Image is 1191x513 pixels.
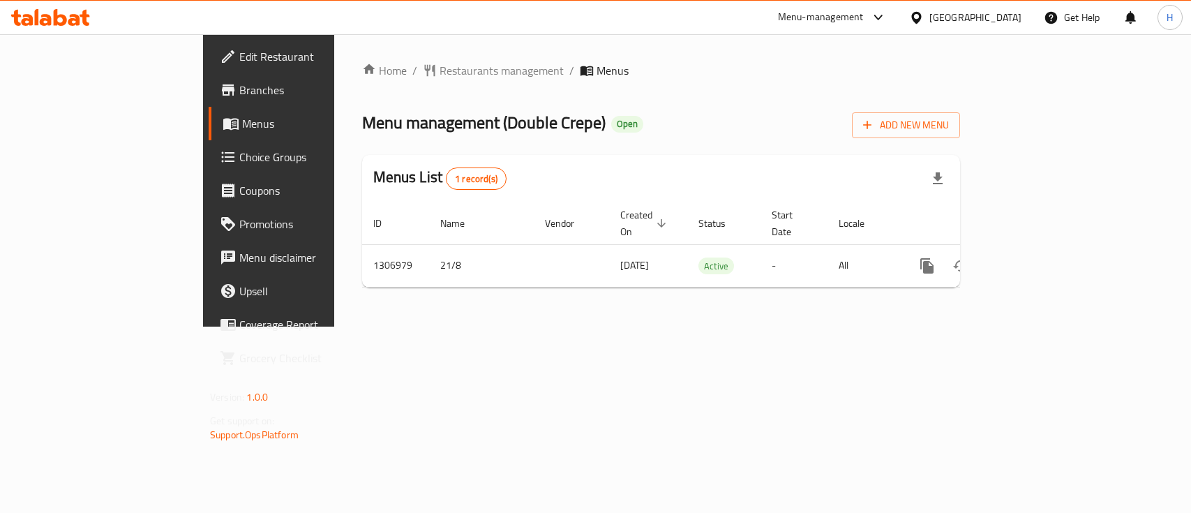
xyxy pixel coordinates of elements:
table: enhanced table [362,202,1056,288]
a: Branches [209,73,402,107]
li: / [569,62,574,79]
span: 1.0.0 [246,388,268,406]
span: Grocery Checklist [239,350,391,366]
span: Restaurants management [440,62,564,79]
span: Menu management ( Double Crepe ) [362,107,606,138]
a: Upsell [209,274,402,308]
span: Get support on: [210,412,274,430]
th: Actions [899,202,1056,245]
nav: breadcrumb [362,62,960,79]
span: Status [698,215,744,232]
a: Support.OpsPlatform [210,426,299,444]
div: Menu-management [778,9,864,26]
li: / [412,62,417,79]
span: [DATE] [620,256,649,274]
td: - [761,244,827,287]
span: Menu disclaimer [239,249,391,266]
span: Locale [839,215,883,232]
span: ID [373,215,400,232]
div: Export file [921,162,954,195]
span: Menus [597,62,629,79]
a: Menus [209,107,402,140]
span: Add New Menu [863,117,949,134]
span: Choice Groups [239,149,391,165]
span: Menus [242,115,391,132]
span: 1 record(s) [447,172,506,186]
button: Change Status [944,249,977,283]
a: Restaurants management [423,62,564,79]
span: Branches [239,82,391,98]
a: Coupons [209,174,402,207]
span: Promotions [239,216,391,232]
span: Start Date [772,207,811,240]
span: Coverage Report [239,316,391,333]
span: Upsell [239,283,391,299]
span: Created On [620,207,671,240]
a: Grocery Checklist [209,341,402,375]
button: Add New Menu [852,112,960,138]
a: Menu disclaimer [209,241,402,274]
span: Open [611,118,643,130]
div: Open [611,116,643,133]
td: 21/8 [429,244,534,287]
a: Choice Groups [209,140,402,174]
span: H [1167,10,1173,25]
span: Vendor [545,215,592,232]
a: Promotions [209,207,402,241]
h2: Menus List [373,167,507,190]
button: more [911,249,944,283]
span: Coupons [239,182,391,199]
span: Name [440,215,483,232]
a: Coverage Report [209,308,402,341]
div: Active [698,258,734,274]
span: Version: [210,388,244,406]
span: Active [698,258,734,274]
span: Edit Restaurant [239,48,391,65]
a: Edit Restaurant [209,40,402,73]
td: All [827,244,899,287]
div: [GEOGRAPHIC_DATA] [929,10,1021,25]
div: Total records count [446,168,507,190]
